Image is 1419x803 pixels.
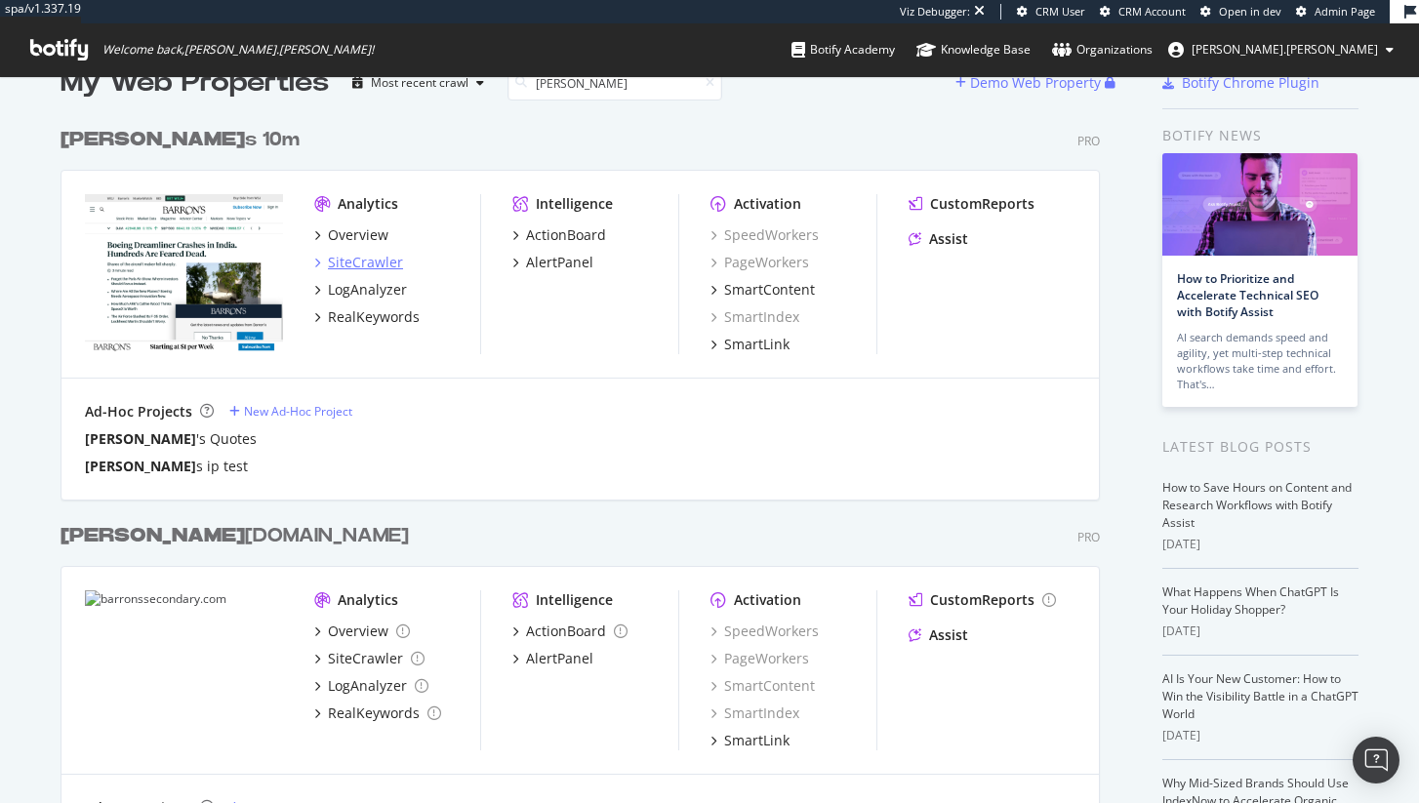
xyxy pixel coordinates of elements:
[909,590,1056,610] a: CustomReports
[1182,73,1319,93] div: Botify Chrome Plugin
[328,703,420,723] div: RealKeywords
[61,126,307,154] a: [PERSON_NAME]s 10m
[1315,4,1375,19] span: Admin Page
[314,649,425,668] a: SiteCrawler
[710,307,799,327] a: SmartIndex
[61,522,417,550] a: [PERSON_NAME][DOMAIN_NAME]
[328,307,420,327] div: RealKeywords
[1353,737,1399,783] div: Open Intercom Messenger
[710,731,790,750] a: SmartLink
[1177,270,1318,320] a: How to Prioritize and Accelerate Technical SEO with Botify Assist
[102,42,374,58] span: Welcome back, [PERSON_NAME].[PERSON_NAME] !
[536,194,613,214] div: Intelligence
[526,649,593,668] div: AlertPanel
[314,225,388,245] a: Overview
[371,77,468,89] div: Most recent crawl
[85,457,248,476] a: [PERSON_NAME]s ip test
[314,280,407,300] a: LogAnalyzer
[1162,73,1319,93] a: Botify Chrome Plugin
[1162,125,1358,146] div: Botify news
[1162,153,1358,256] img: How to Prioritize and Accelerate Technical SEO with Botify Assist
[338,590,398,610] div: Analytics
[61,63,329,102] div: My Web Properties
[734,590,801,610] div: Activation
[900,4,970,20] div: Viz Debugger:
[710,335,790,354] a: SmartLink
[955,67,1105,99] button: Demo Web Property
[1118,4,1186,19] span: CRM Account
[1162,436,1358,458] div: Latest Blog Posts
[791,23,895,76] a: Botify Academy
[244,403,352,420] div: New Ad-Hoc Project
[512,622,628,641] a: ActionBoard
[314,622,410,641] a: Overview
[507,66,722,100] input: Search
[512,649,593,668] a: AlertPanel
[345,67,492,99] button: Most recent crawl
[328,649,403,668] div: SiteCrawler
[328,280,407,300] div: LogAnalyzer
[85,457,248,476] div: s ip test
[1162,622,1358,640] div: [DATE]
[1077,529,1100,545] div: Pro
[929,229,968,249] div: Assist
[526,225,606,245] div: ActionBoard
[916,23,1031,76] a: Knowledge Base
[1192,41,1378,58] span: jessica.jordan
[710,225,819,245] a: SpeedWorkers
[338,194,398,214] div: Analytics
[1162,479,1352,531] a: How to Save Hours on Content and Research Workflows with Botify Assist
[710,676,815,696] a: SmartContent
[1100,4,1186,20] a: CRM Account
[970,73,1101,93] div: Demo Web Property
[930,590,1034,610] div: CustomReports
[61,526,245,545] b: [PERSON_NAME]
[229,403,352,420] a: New Ad-Hoc Project
[314,676,428,696] a: LogAnalyzer
[955,74,1105,91] a: Demo Web Property
[328,225,388,245] div: Overview
[314,307,420,327] a: RealKeywords
[512,225,606,245] a: ActionBoard
[526,622,606,641] div: ActionBoard
[734,194,801,214] div: Activation
[1052,40,1153,60] div: Organizations
[85,429,196,448] b: [PERSON_NAME]
[328,253,403,272] div: SiteCrawler
[314,253,403,272] a: SiteCrawler
[724,335,790,354] div: SmartLink
[314,703,441,723] a: RealKeywords
[61,130,245,149] b: [PERSON_NAME]
[1153,34,1409,65] button: [PERSON_NAME].[PERSON_NAME]
[710,703,799,723] a: SmartIndex
[710,253,809,272] a: PageWorkers
[1077,133,1100,149] div: Pro
[1219,4,1281,19] span: Open in dev
[61,126,300,154] div: s 10m
[710,649,809,668] a: PageWorkers
[1017,4,1085,20] a: CRM User
[909,229,968,249] a: Assist
[929,625,968,645] div: Assist
[1162,727,1358,744] div: [DATE]
[916,40,1031,60] div: Knowledge Base
[85,429,257,449] div: 's Quotes
[85,194,283,352] img: www.Barrons.com
[526,253,593,272] div: AlertPanel
[85,457,196,475] b: [PERSON_NAME]
[724,280,815,300] div: SmartContent
[724,731,790,750] div: SmartLink
[930,194,1034,214] div: CustomReports
[512,253,593,272] a: AlertPanel
[1162,583,1339,618] a: What Happens When ChatGPT Is Your Holiday Shopper?
[1200,4,1281,20] a: Open in dev
[710,280,815,300] a: SmartContent
[1035,4,1085,19] span: CRM User
[1177,330,1343,392] div: AI search demands speed and agility, yet multi-step technical workflows take time and effort. Tha...
[909,194,1034,214] a: CustomReports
